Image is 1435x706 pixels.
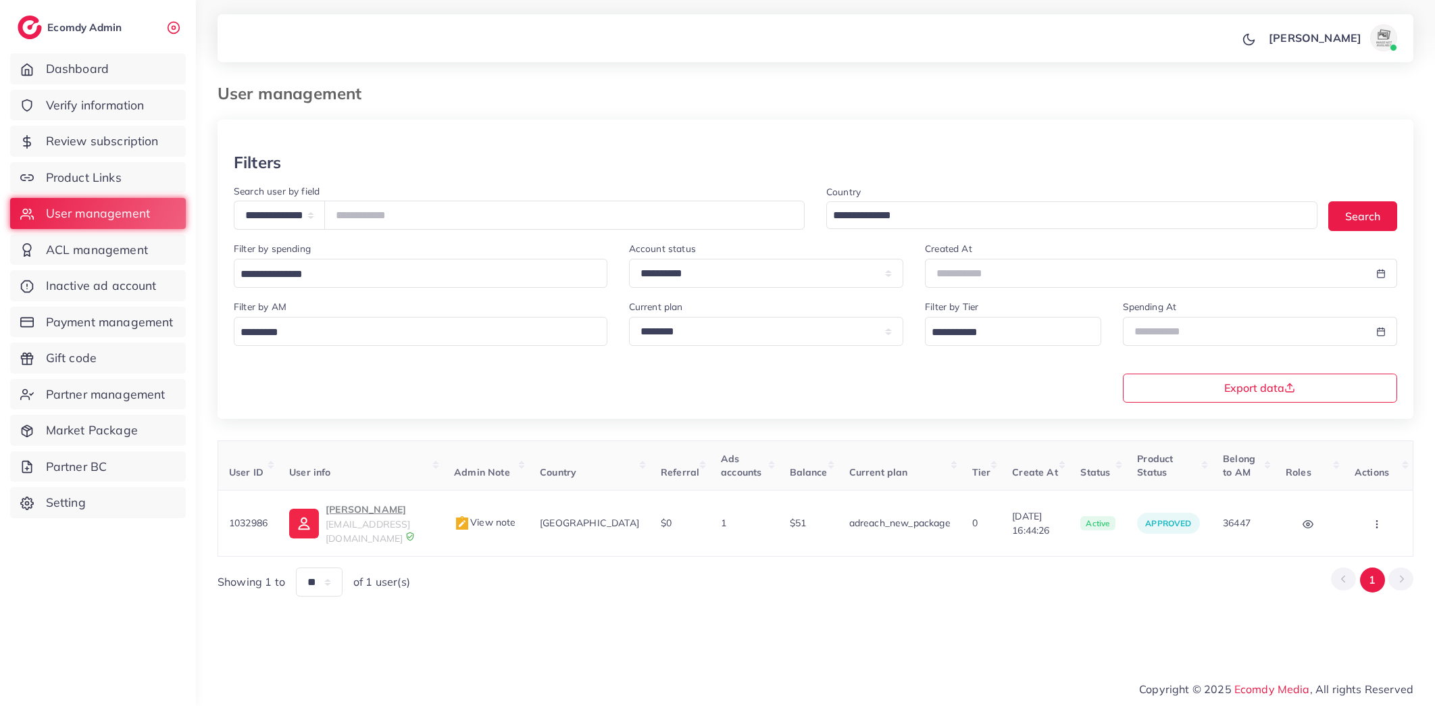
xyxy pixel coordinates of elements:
span: 0 [972,517,978,529]
span: Inactive ad account [46,277,157,295]
span: , All rights Reserved [1310,681,1413,697]
h3: User management [218,84,372,103]
a: Payment management [10,307,186,338]
span: Actions [1355,466,1389,478]
span: [EMAIL_ADDRESS][DOMAIN_NAME] [326,518,410,544]
span: [GEOGRAPHIC_DATA] [540,517,639,529]
label: Search user by field [234,184,320,198]
a: logoEcomdy Admin [18,16,125,39]
span: Dashboard [46,60,109,78]
label: Country [826,185,861,199]
span: Ads accounts [721,453,761,478]
span: active [1080,516,1115,531]
a: Ecomdy Media [1234,682,1310,696]
label: Spending At [1123,300,1177,313]
span: 36447 [1223,517,1251,529]
h3: Filters [234,153,281,172]
span: Current plan [849,466,908,478]
a: User management [10,198,186,229]
ul: Pagination [1331,568,1413,592]
a: Market Package [10,415,186,446]
p: [PERSON_NAME] [326,501,432,518]
span: Balance [790,466,828,478]
button: Search [1328,201,1397,230]
span: User management [46,205,150,222]
img: 9CAL8B2pu8EFxCJHYAAAAldEVYdGRhdGU6Y3JlYXRlADIwMjItMTItMDlUMDQ6NTg6MzkrMDA6MDBXSlgLAAAAJXRFWHRkYXR... [405,532,415,541]
span: 1032986 [229,517,268,529]
span: User info [289,466,330,478]
span: approved [1145,518,1191,528]
span: [DATE] 16:44:26 [1012,509,1059,537]
img: ic-user-info.36bf1079.svg [289,509,319,538]
span: Product Status [1137,453,1173,478]
div: Search for option [826,201,1317,229]
a: Inactive ad account [10,270,186,301]
span: Partner BC [46,458,107,476]
span: Payment management [46,313,174,331]
label: Filter by spending [234,242,311,255]
img: admin_note.cdd0b510.svg [454,515,470,532]
label: Filter by AM [234,300,286,313]
label: Current plan [629,300,683,313]
span: Partner management [46,386,166,403]
a: [PERSON_NAME][EMAIL_ADDRESS][DOMAIN_NAME] [289,501,432,545]
a: Dashboard [10,53,186,84]
span: Referral [661,466,699,478]
a: Product Links [10,162,186,193]
button: Export data [1123,374,1398,403]
a: Gift code [10,343,186,374]
a: Verify information [10,90,186,121]
label: Created At [925,242,972,255]
span: Roles [1286,466,1311,478]
span: Create At [1012,466,1057,478]
span: $0 [661,517,672,529]
a: Partner BC [10,451,186,482]
img: avatar [1370,24,1397,51]
span: Market Package [46,422,138,439]
span: Copyright © 2025 [1139,681,1413,697]
span: 1 [721,517,726,529]
h2: Ecomdy Admin [47,21,125,34]
span: Status [1080,466,1110,478]
span: Country [540,466,576,478]
span: Tier [972,466,991,478]
span: Setting [46,494,86,511]
span: Showing 1 to [218,574,285,590]
div: Search for option [234,259,607,288]
input: Search for option [927,322,1083,343]
div: Search for option [925,317,1101,346]
span: Belong to AM [1223,453,1255,478]
a: [PERSON_NAME]avatar [1261,24,1403,51]
a: Partner management [10,379,186,410]
p: [PERSON_NAME] [1269,30,1361,46]
span: ACL management [46,241,148,259]
a: Review subscription [10,126,186,157]
span: Export data [1224,382,1295,393]
span: Review subscription [46,132,159,150]
input: Search for option [236,322,590,343]
label: Filter by Tier [925,300,978,313]
span: User ID [229,466,263,478]
input: Search for option [828,205,1300,226]
a: ACL management [10,234,186,266]
span: View note [454,516,515,528]
span: $51 [790,517,806,529]
span: Admin Note [454,466,510,478]
input: Search for option [236,264,590,285]
span: Gift code [46,349,97,367]
label: Account status [629,242,696,255]
span: of 1 user(s) [353,574,410,590]
span: Verify information [46,97,145,114]
div: Search for option [234,317,607,346]
span: Product Links [46,169,122,186]
button: Go to page 1 [1360,568,1385,592]
img: logo [18,16,42,39]
a: Setting [10,487,186,518]
span: adreach_new_package [849,517,951,529]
